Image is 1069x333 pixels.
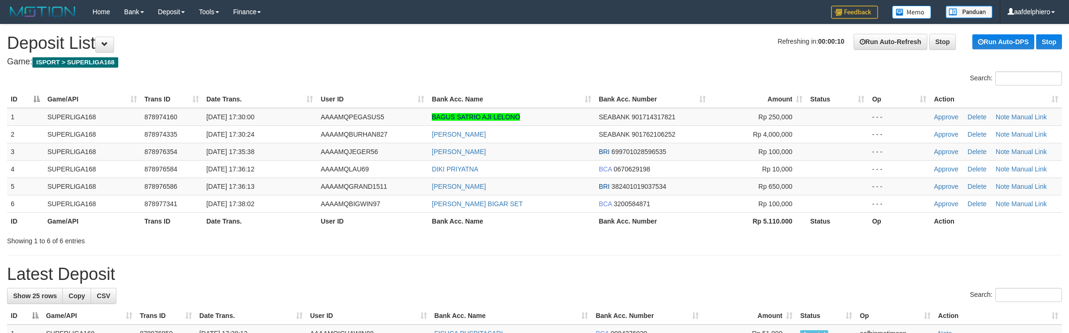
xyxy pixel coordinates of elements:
[595,212,710,230] th: Bank Acc. Number
[996,148,1010,155] a: Note
[432,165,478,173] a: DIKI PRIYATNA
[946,6,993,18] img: panduan.png
[428,91,595,108] th: Bank Acc. Name: activate to sort column ascending
[44,91,141,108] th: Game/API: activate to sort column ascending
[1011,165,1047,173] a: Manual Link
[145,165,177,173] span: 878976584
[892,6,932,19] img: Button%20Memo.svg
[44,212,141,230] th: Game/API
[7,288,63,304] a: Show 25 rows
[44,195,141,212] td: SUPERLIGA168
[632,131,675,138] span: Copy 901762106252 to clipboard
[934,165,958,173] a: Approve
[970,71,1062,85] label: Search:
[762,165,793,173] span: Rp 10,000
[206,183,254,190] span: [DATE] 17:36:13
[599,113,630,121] span: SEABANK
[44,143,141,160] td: SUPERLIGA168
[595,91,710,108] th: Bank Acc. Number: activate to sort column ascending
[806,91,868,108] th: Status: activate to sort column ascending
[206,131,254,138] span: [DATE] 17:30:24
[203,212,317,230] th: Date Trans.
[206,113,254,121] span: [DATE] 17:30:00
[7,195,44,212] td: 6
[432,113,520,121] a: BAGUS SATRIO AJI LELONO
[996,131,1010,138] a: Note
[44,125,141,143] td: SUPERLIGA168
[758,183,792,190] span: Rp 650,000
[796,307,856,325] th: Status: activate to sort column ascending
[145,113,177,121] span: 878974160
[995,288,1062,302] input: Search:
[428,212,595,230] th: Bank Acc. Name
[7,125,44,143] td: 2
[7,34,1062,53] h1: Deposit List
[321,148,378,155] span: AAAAMQJEGER56
[7,91,44,108] th: ID: activate to sort column descending
[7,178,44,195] td: 5
[968,113,986,121] a: Delete
[44,108,141,126] td: SUPERLIGA168
[592,307,702,325] th: Bank Acc. Number: activate to sort column ascending
[1011,200,1047,208] a: Manual Link
[929,34,956,50] a: Stop
[934,307,1062,325] th: Action: activate to sort column ascending
[91,288,116,304] a: CSV
[968,200,986,208] a: Delete
[996,183,1010,190] a: Note
[69,292,85,300] span: Copy
[868,91,930,108] th: Op: activate to sort column ascending
[432,183,486,190] a: [PERSON_NAME]
[7,265,1062,284] h1: Latest Deposit
[13,292,57,300] span: Show 25 rows
[44,160,141,178] td: SUPERLIGA168
[196,307,306,325] th: Date Trans.: activate to sort column ascending
[432,148,486,155] a: [PERSON_NAME]
[868,178,930,195] td: - - -
[62,288,91,304] a: Copy
[968,131,986,138] a: Delete
[599,200,612,208] span: BCA
[854,34,927,50] a: Run Auto-Refresh
[611,183,666,190] span: Copy 382401019037534 to clipboard
[996,113,1010,121] a: Note
[7,160,44,178] td: 4
[321,200,380,208] span: AAAAMQBIGWIN97
[934,200,958,208] a: Approve
[856,307,934,325] th: Op: activate to sort column ascending
[758,200,792,208] span: Rp 100,000
[306,307,431,325] th: User ID: activate to sort column ascending
[321,113,384,121] span: AAAAMQPEGASUS5
[778,38,844,45] span: Refreshing in:
[145,131,177,138] span: 878974335
[934,148,958,155] a: Approve
[702,307,796,325] th: Amount: activate to sort column ascending
[995,71,1062,85] input: Search:
[317,212,428,230] th: User ID
[203,91,317,108] th: Date Trans.: activate to sort column ascending
[934,183,958,190] a: Approve
[818,38,844,45] strong: 00:00:10
[599,148,610,155] span: BRI
[868,195,930,212] td: - - -
[321,183,387,190] span: AAAAMQGRAND1511
[996,165,1010,173] a: Note
[972,34,1034,49] a: Run Auto-DPS
[970,288,1062,302] label: Search:
[611,148,666,155] span: Copy 699701028596535 to clipboard
[1011,183,1047,190] a: Manual Link
[599,183,610,190] span: BRI
[145,200,177,208] span: 878977341
[831,6,878,19] img: Feedback.jpg
[42,307,136,325] th: Game/API: activate to sort column ascending
[206,200,254,208] span: [DATE] 17:38:02
[614,200,650,208] span: Copy 3200584871 to clipboard
[1011,113,1047,121] a: Manual Link
[868,108,930,126] td: - - -
[758,148,792,155] span: Rp 100,000
[206,165,254,173] span: [DATE] 17:36:12
[934,113,958,121] a: Approve
[868,212,930,230] th: Op
[136,307,196,325] th: Trans ID: activate to sort column ascending
[1036,34,1062,49] a: Stop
